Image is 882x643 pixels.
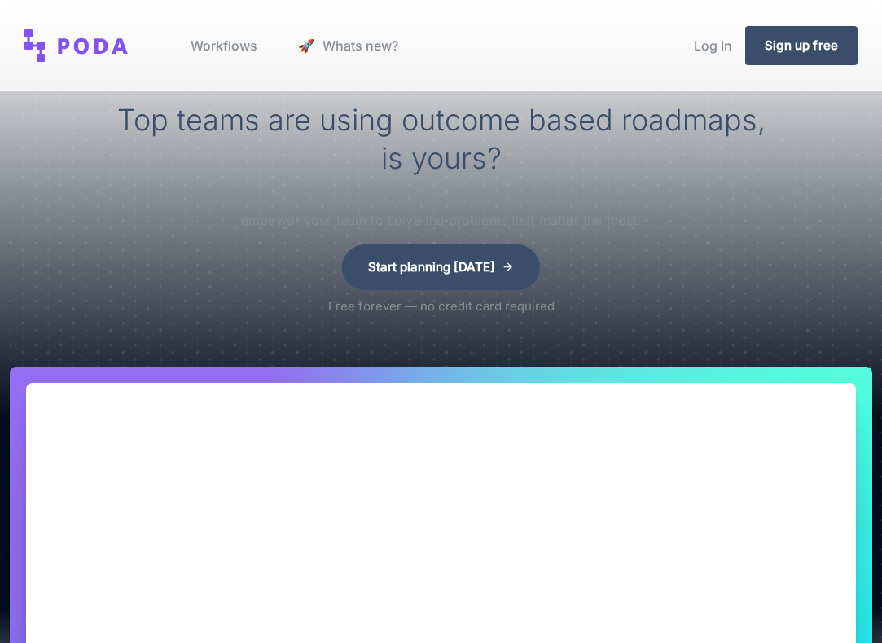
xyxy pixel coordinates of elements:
span: launch [298,33,319,59]
a: Log In [681,15,745,77]
a: launch Whats new? [285,15,411,77]
a: Start planning [DATE] [342,244,540,290]
p: Free forever — no credit card required [328,297,555,316]
a: Workflows [178,15,270,77]
a: Sign up free [745,26,858,65]
span: Top teams are using outcome based roadmaps, is yours? [117,102,766,176]
img: Poda: Opportunity solution trees [24,29,129,62]
p: Make the switch to create clarity and alignment between stakeholders and empower your team to sol... [197,190,686,231]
